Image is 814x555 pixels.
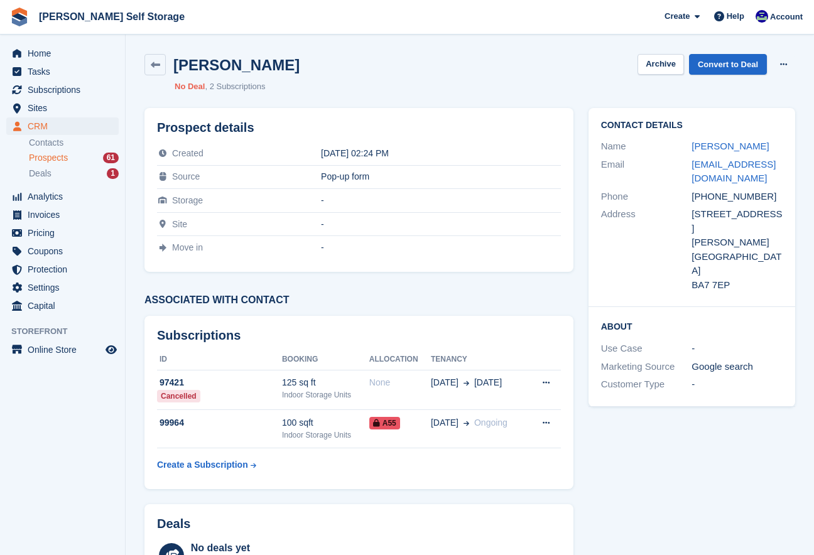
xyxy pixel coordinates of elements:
div: Cancelled [157,390,200,402]
div: Indoor Storage Units [282,389,369,401]
div: None [369,376,431,389]
button: Archive [638,54,684,75]
span: [DATE] [431,376,459,389]
div: Google search [692,360,783,374]
a: Prospects 61 [29,151,119,164]
span: Ongoing [474,418,507,428]
th: ID [157,350,282,370]
span: Source [172,171,200,181]
span: [DATE] [474,376,502,389]
th: Allocation [369,350,431,370]
h3: Associated with contact [144,294,573,306]
span: Deals [29,168,52,180]
h2: Prospect details [157,121,561,135]
span: Settings [28,279,103,296]
div: Indoor Storage Units [282,429,369,441]
h2: About [601,320,783,332]
a: menu [6,224,119,242]
div: Phone [601,190,692,204]
h2: Deals [157,517,190,531]
a: menu [6,341,119,358]
img: Justin Farthing [756,10,768,23]
div: 61 [103,153,119,163]
div: Use Case [601,342,692,356]
a: menu [6,81,119,99]
div: Marketing Source [601,360,692,374]
div: [STREET_ADDRESS] [692,207,783,235]
span: Account [770,11,803,23]
div: 99964 [157,416,282,429]
a: menu [6,63,119,80]
a: [PERSON_NAME] Self Storage [34,6,190,27]
th: Tenancy [431,350,528,370]
span: Protection [28,261,103,278]
span: A55 [369,417,400,429]
div: - [321,219,561,229]
div: [GEOGRAPHIC_DATA] [692,250,783,278]
span: Home [28,45,103,62]
span: CRM [28,117,103,135]
span: Capital [28,297,103,315]
span: Storage [172,195,203,205]
a: menu [6,242,119,260]
a: Preview store [104,342,119,357]
span: Storefront [11,325,125,338]
div: [PHONE_NUMBER] [692,190,783,204]
span: Sites [28,99,103,117]
a: menu [6,99,119,117]
div: Email [601,158,692,186]
span: Coupons [28,242,103,260]
span: Tasks [28,63,103,80]
div: [DATE] 02:24 PM [321,148,561,158]
div: 97421 [157,376,282,389]
div: - [692,377,783,392]
div: - [321,195,561,205]
span: Invoices [28,206,103,224]
div: Name [601,139,692,154]
a: [EMAIL_ADDRESS][DOMAIN_NAME] [692,159,776,184]
span: Created [172,148,203,158]
a: menu [6,45,119,62]
h2: [PERSON_NAME] [173,57,300,73]
h2: Contact Details [601,121,783,131]
div: 100 sqft [282,416,369,429]
h2: Subscriptions [157,328,561,343]
span: [DATE] [431,416,459,429]
a: [PERSON_NAME] [692,141,769,151]
div: 125 sq ft [282,376,369,389]
div: - [321,242,561,252]
div: BA7 7EP [692,278,783,293]
a: menu [6,297,119,315]
div: Customer Type [601,377,692,392]
div: Create a Subscription [157,458,248,471]
span: Analytics [28,188,103,205]
li: 2 Subscriptions [205,80,265,93]
div: [PERSON_NAME] [692,235,783,250]
a: Contacts [29,137,119,149]
a: Create a Subscription [157,453,256,477]
a: menu [6,206,119,224]
span: Site [172,219,187,229]
li: No Deal [175,80,205,93]
a: menu [6,117,119,135]
a: Convert to Deal [689,54,767,75]
div: - [692,342,783,356]
span: Prospects [29,152,68,164]
a: menu [6,188,119,205]
span: Subscriptions [28,81,103,99]
div: Address [601,207,692,292]
div: 1 [107,168,119,179]
th: Booking [282,350,369,370]
a: menu [6,279,119,296]
span: Help [727,10,744,23]
a: Deals 1 [29,167,119,180]
span: Create [665,10,690,23]
div: Pop-up form [321,171,561,181]
span: Online Store [28,341,103,358]
img: stora-icon-8386f47178a22dfd0bd8f6a31ec36ba5ce8667c1dd55bd0f319d3a0aa187defe.svg [10,8,29,26]
a: menu [6,261,119,278]
span: Move in [172,242,203,252]
span: Pricing [28,224,103,242]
